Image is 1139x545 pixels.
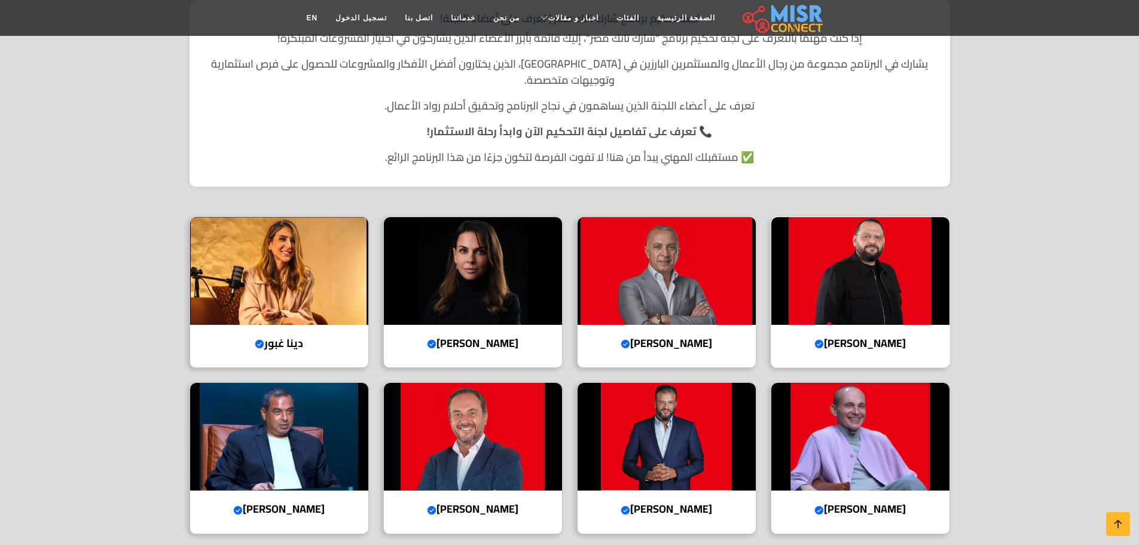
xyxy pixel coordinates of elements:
[814,506,824,515] svg: Verified account
[621,339,630,349] svg: Verified account
[743,3,823,33] img: main.misr_connect
[190,383,368,491] img: محمد إسماعيل منصور
[529,7,607,29] a: اخبار و مقالات
[570,217,764,369] a: أحمد السويدي [PERSON_NAME]
[201,30,938,46] p: إذا كنت مهتمًا بالتعرف على لجنة تحكيم برنامج "شارك تانك مصر"، إليك قائمة بأبرز الأعضاء الذين يشار...
[396,7,442,29] a: اتصل بنا
[427,339,436,349] svg: Verified account
[182,217,376,369] a: دينا غبور دينا غبور
[201,98,938,114] p: تعرف على أعضاء اللجنة الذين يساهمون في نجاح البرنامج وتحقيق أحلام رواد الأعمال.
[484,7,529,29] a: من نحن
[587,503,747,516] h4: [PERSON_NAME]
[578,217,756,325] img: أحمد السويدي
[376,382,570,534] a: أحمد طارق خليل [PERSON_NAME]
[780,337,940,350] h4: [PERSON_NAME]
[780,503,940,516] h4: [PERSON_NAME]
[621,506,630,515] svg: Verified account
[298,7,327,29] a: EN
[384,217,562,325] img: هيلدا لوقا
[587,337,747,350] h4: [PERSON_NAME]
[393,337,553,350] h4: [PERSON_NAME]
[201,149,938,165] p: ✅ مستقبلك المهني يبدأ من هنا! لا تفوت الفرصة لتكون جزءًا من هذا البرنامج الرائع.
[764,217,957,369] a: عبد الله سلام [PERSON_NAME]
[764,382,957,534] a: محمد فاروق [PERSON_NAME]
[648,7,724,29] a: الصفحة الرئيسية
[578,383,756,491] img: أيمن ممدوح
[384,383,562,491] img: أحمد طارق خليل
[182,382,376,534] a: محمد إسماعيل منصور [PERSON_NAME]
[201,123,938,139] p: 📞 تعرف على تفاصيل لجنة التحكيم الآن وابدأ رحلة الاستثمار!
[199,503,359,516] h4: [PERSON_NAME]
[326,7,395,29] a: تسجيل الدخول
[427,506,436,515] svg: Verified account
[771,383,949,491] img: محمد فاروق
[199,337,359,350] h4: دينا غبور
[393,503,553,516] h4: [PERSON_NAME]
[442,7,484,29] a: خدماتنا
[607,7,648,29] a: الفئات
[233,506,243,515] svg: Verified account
[814,339,824,349] svg: Verified account
[201,56,938,88] p: يشارك في البرنامج مجموعة من رجال الأعمال والمستثمرين البارزين في [GEOGRAPHIC_DATA]، الذين يختارون...
[548,13,598,23] span: اخبار و مقالات
[570,382,764,534] a: أيمن ممدوح [PERSON_NAME]
[190,217,368,325] img: دينا غبور
[376,217,570,369] a: هيلدا لوقا [PERSON_NAME]
[771,217,949,325] img: عبد الله سلام
[255,339,264,349] svg: Verified account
